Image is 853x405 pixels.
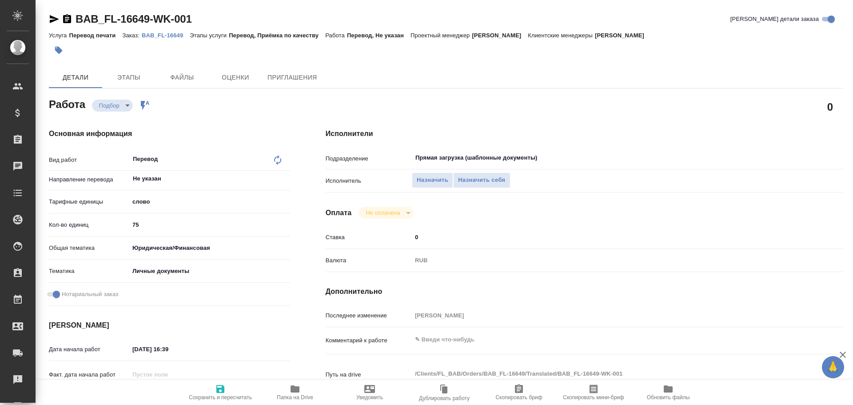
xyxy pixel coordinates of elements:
[49,320,290,331] h4: [PERSON_NAME]
[326,154,412,163] p: Подразделение
[419,395,470,401] span: Дублировать работу
[129,368,207,381] input: Пустое поле
[49,197,129,206] p: Тарифные единицы
[189,394,252,401] span: Сохранить и пересчитать
[326,370,412,379] p: Путь на drive
[49,345,129,354] p: Дата начала работ
[326,208,352,218] h4: Оплата
[49,14,60,24] button: Скопировать ссылку для ЯМессенджера
[49,244,129,253] p: Общая тематика
[129,343,207,356] input: ✎ Введи что-нибудь
[49,370,129,379] p: Факт. дата начала работ
[326,233,412,242] p: Ставка
[129,194,290,209] div: слово
[129,218,290,231] input: ✎ Введи что-нибудь
[122,32,141,39] p: Заказ:
[482,380,556,405] button: Скопировать бриф
[412,309,800,322] input: Пустое поле
[190,32,229,39] p: Этапы услуги
[285,178,287,180] button: Open
[417,175,448,185] span: Назначить
[62,14,72,24] button: Скопировать ссылку
[49,156,129,164] p: Вид работ
[49,96,85,112] h2: Работа
[595,32,651,39] p: [PERSON_NAME]
[214,72,257,83] span: Оценки
[69,32,122,39] p: Перевод печати
[183,380,258,405] button: Сохранить и пересчитать
[129,264,290,279] div: Личные документы
[62,290,118,299] span: Нотариальный заказ
[825,358,841,377] span: 🙏
[822,356,844,378] button: 🙏
[49,32,69,39] p: Услуга
[49,40,68,60] button: Добавить тэг
[142,31,190,39] a: BAB_FL-16649
[359,207,413,219] div: Подбор
[161,72,203,83] span: Файлы
[96,102,122,109] button: Подбор
[142,32,190,39] p: BAB_FL-16649
[472,32,528,39] p: [PERSON_NAME]
[827,99,833,114] h2: 0
[631,380,706,405] button: Обновить файлы
[49,128,290,139] h4: Основная информация
[356,394,383,401] span: Уведомить
[730,15,819,24] span: [PERSON_NAME] детали заказа
[326,336,412,345] p: Комментарий к работе
[347,32,411,39] p: Перевод, Не указан
[49,267,129,276] p: Тематика
[495,394,542,401] span: Скопировать бриф
[49,221,129,229] p: Кол-во единиц
[108,72,150,83] span: Этапы
[326,286,843,297] h4: Дополнительно
[54,72,97,83] span: Детали
[411,32,472,39] p: Проектный менеджер
[326,256,412,265] p: Валюта
[647,394,690,401] span: Обновить файлы
[528,32,595,39] p: Клиентские менеджеры
[412,253,800,268] div: RUB
[326,311,412,320] p: Последнее изменение
[412,172,453,188] button: Назначить
[267,72,317,83] span: Приглашения
[277,394,313,401] span: Папка на Drive
[795,157,797,159] button: Open
[129,241,290,256] div: Юридическая/Финансовая
[325,32,347,39] p: Работа
[412,231,800,244] input: ✎ Введи что-нибудь
[258,380,332,405] button: Папка на Drive
[92,100,133,112] div: Подбор
[363,209,403,217] button: Не оплачена
[326,176,412,185] p: Исполнитель
[332,380,407,405] button: Уведомить
[453,172,510,188] button: Назначить себя
[49,175,129,184] p: Направление перевода
[407,380,482,405] button: Дублировать работу
[458,175,505,185] span: Назначить себя
[76,13,192,25] a: BAB_FL-16649-WK-001
[229,32,325,39] p: Перевод, Приёмка по качеству
[412,366,800,381] textarea: /Clients/FL_BAB/Orders/BAB_FL-16649/Translated/BAB_FL-16649-WK-001
[556,380,631,405] button: Скопировать мини-бриф
[326,128,843,139] h4: Исполнители
[563,394,624,401] span: Скопировать мини-бриф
